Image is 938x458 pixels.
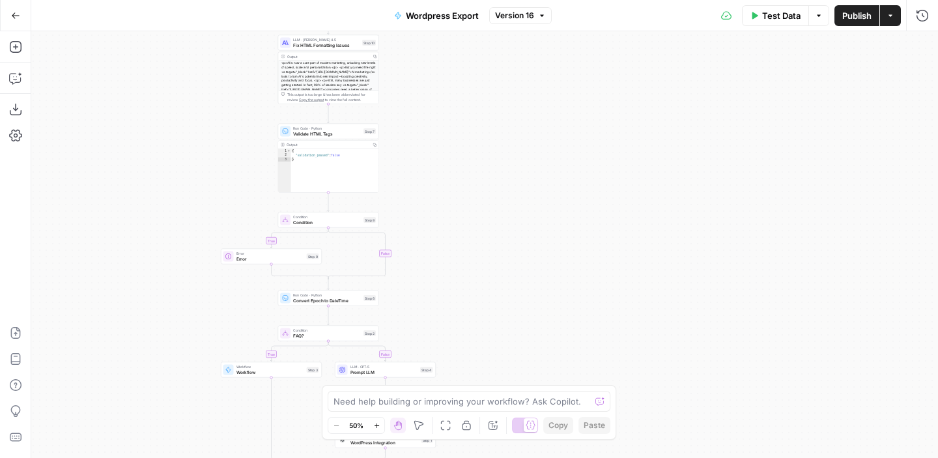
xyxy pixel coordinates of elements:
span: Copy [548,420,568,431]
button: Test Data [742,5,808,26]
div: This output is too large & has been abbreviated for review. to view the full content. [287,92,376,102]
button: Paste [578,417,610,434]
div: Step 10 [362,40,376,46]
span: Version 16 [495,10,534,21]
span: Wordpress Export [406,9,479,22]
div: WorkflowWorkflowStep 3 [221,362,322,378]
div: ErrorErrorStep 9 [221,249,322,265]
div: LLM · [PERSON_NAME] 4.5Fix HTML Formatting IssuesStep 10Output<p>AI is now a core part of modern ... [278,35,379,104]
div: Output [287,142,369,147]
div: Step 3 [307,367,319,373]
span: Condition [293,328,361,333]
span: 50% [349,420,363,431]
span: LLM · [PERSON_NAME] 4.5 [293,37,360,42]
div: ConditionConditionStep 8 [278,212,379,228]
div: Step 4 [420,367,433,373]
button: Wordpress Export [386,5,487,26]
div: Step 6 [363,295,376,301]
span: Fix HTML Formatting Issues [293,42,360,48]
span: Publish [842,9,872,22]
div: Step 9 [307,253,319,259]
span: Paste [584,420,605,431]
div: <p>AI is now a core part of modern marketing, unlocking new levels of speed, scale and personaliz... [278,61,378,126]
g: Edge from step_8 to step_9 [270,228,328,248]
span: Error [236,255,304,262]
span: Run Code · Python [293,293,361,298]
span: WordPress Integration [350,439,419,446]
g: Edge from step_2 to step_4 [328,341,386,362]
div: Step 8 [363,217,376,223]
span: Run Code · Python [293,126,361,131]
span: Error [236,251,304,256]
g: Edge from step_4 to step_5 [384,378,386,397]
span: Convert Epoch to DateTime [293,297,361,304]
g: Edge from step_8-conditional-end to step_6 [328,278,330,290]
img: WordPress%20logotype.png [339,437,346,444]
div: Run Code · PythonValidate HTML TagsStep 7Output{ "validation_passed":false} [278,124,379,193]
div: Run Code · PythonConvert Epoch to DateTimeStep 6 [278,291,379,306]
g: Edge from step_7 to step_8 [328,193,330,212]
div: Step 1 [421,437,433,443]
div: Step 7 [363,128,376,134]
button: Publish [834,5,879,26]
span: FAQ? [293,332,361,339]
div: LLM · GPT-5Prompt LLMStep 4 [335,362,436,378]
div: 1 [278,149,291,154]
div: ConditionFAQ?Step 2 [278,326,379,341]
g: Edge from step_9 to step_8-conditional-end [272,265,329,279]
span: Condition [293,219,361,225]
g: Edge from step_10 to step_7 [328,104,330,123]
g: Edge from step_8 to step_8-conditional-end [328,228,386,279]
button: Copy [543,417,573,434]
g: Edge from step_6 to step_2 [328,306,330,325]
span: LLM · GPT-5 [350,364,418,369]
g: Edge from start to step_10 [328,16,330,35]
span: Copy the output [299,98,324,102]
div: 2 [278,153,291,158]
div: 3 [278,158,291,162]
span: Condition [293,214,361,220]
div: IntegrationWordPress IntegrationStep 1 [335,433,436,448]
span: Validate HTML Tags [293,130,361,137]
span: Test Data [762,9,801,22]
span: Workflow [236,364,304,369]
div: Step 2 [363,330,376,336]
span: Workflow [236,369,304,375]
span: Prompt LLM [350,369,418,375]
span: Toggle code folding, rows 1 through 3 [287,149,291,154]
div: Output [287,53,369,59]
g: Edge from step_2 to step_3 [270,341,328,362]
button: Version 16 [489,7,552,24]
